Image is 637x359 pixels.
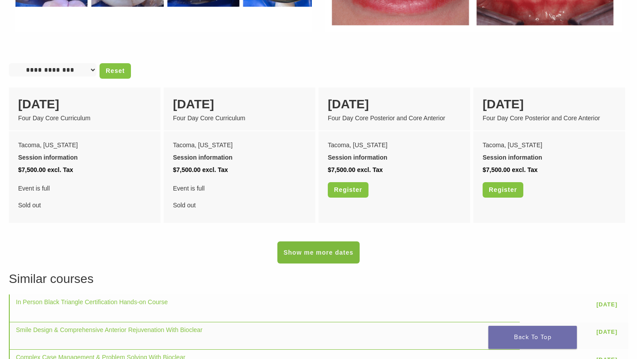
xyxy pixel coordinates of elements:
[328,95,461,114] div: [DATE]
[202,166,228,173] span: excl. Tax
[18,166,46,173] span: $7,500.00
[483,166,510,173] span: $7,500.00
[483,95,616,114] div: [DATE]
[328,182,368,198] a: Register
[488,326,577,349] a: Back To Top
[173,182,306,211] div: Sold out
[173,166,200,173] span: $7,500.00
[18,114,151,123] div: Four Day Core Curriculum
[483,182,523,198] a: Register
[18,151,151,164] div: Session information
[173,114,306,123] div: Four Day Core Curriculum
[173,95,306,114] div: [DATE]
[277,241,360,264] a: Show me more dates
[483,151,616,164] div: Session information
[173,139,306,151] div: Tacoma, [US_STATE]
[592,298,622,311] a: [DATE]
[512,166,537,173] span: excl. Tax
[16,298,168,306] a: In Person Black Triangle Certification Hands-on Course
[173,151,306,164] div: Session information
[9,270,628,288] h3: Similar courses
[100,63,131,79] a: Reset
[328,114,461,123] div: Four Day Core Posterior and Core Anterior
[47,166,73,173] span: excl. Tax
[18,139,151,151] div: Tacoma, [US_STATE]
[328,166,355,173] span: $7,500.00
[18,95,151,114] div: [DATE]
[18,182,151,211] div: Sold out
[173,182,306,195] span: Event is full
[592,325,622,339] a: [DATE]
[18,182,151,195] span: Event is full
[357,166,383,173] span: excl. Tax
[483,114,616,123] div: Four Day Core Posterior and Core Anterior
[483,139,616,151] div: Tacoma, [US_STATE]
[328,139,461,151] div: Tacoma, [US_STATE]
[328,151,461,164] div: Session information
[16,326,203,333] a: Smile Design & Comprehensive Anterior Rejuvenation With Bioclear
